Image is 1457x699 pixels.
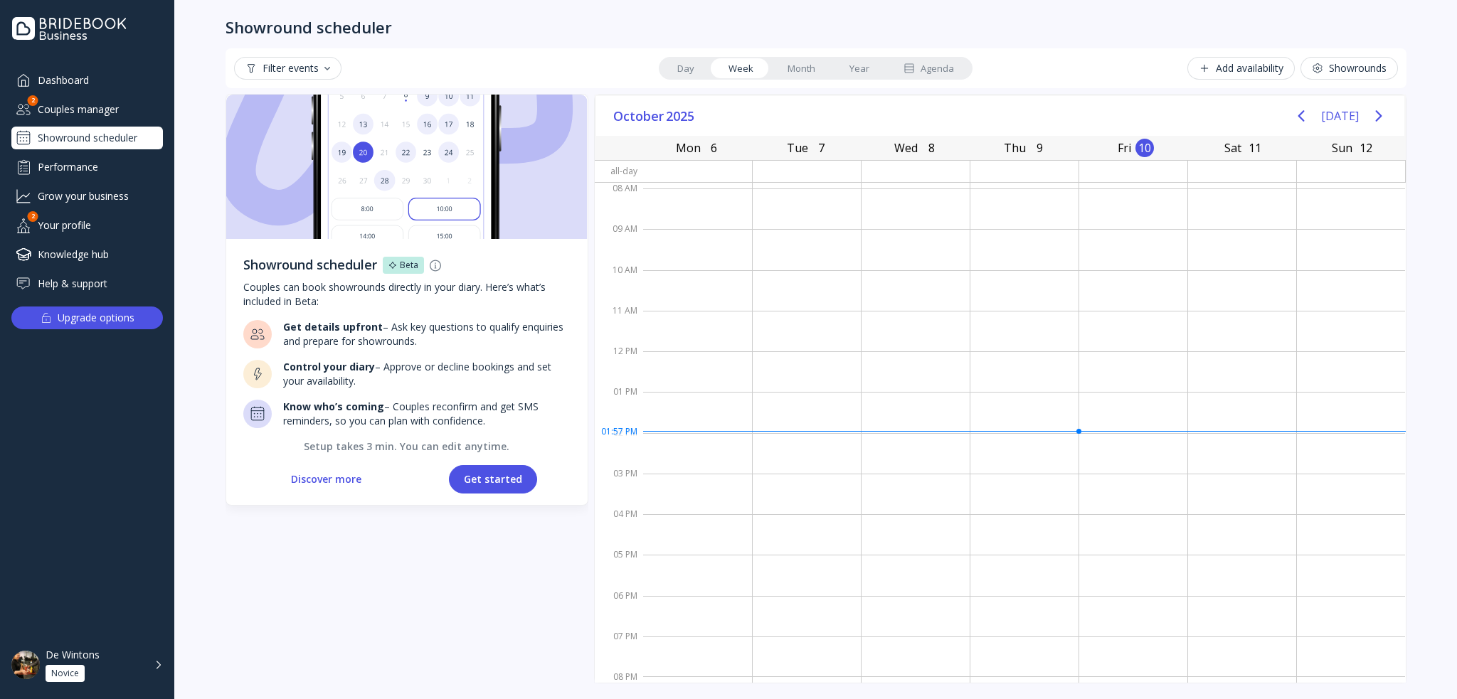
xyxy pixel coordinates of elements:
[283,360,571,388] div: – Approve or decline bookings and set your availability.
[595,302,643,343] div: 11 AM
[11,213,163,237] div: Your profile
[1187,57,1295,80] button: Add availability
[243,256,377,274] div: Showround scheduler
[832,58,886,78] a: Year
[283,320,383,334] strong: Get details upfront
[595,425,643,465] div: 02 PM
[283,400,384,413] strong: Know who’s coming
[11,97,163,121] div: Couples manager
[660,58,711,78] a: Day
[11,68,163,92] a: Dashboard
[243,439,571,454] div: Setup takes 3 min. You can edit anytime.
[595,587,643,628] div: 06 PM
[28,95,38,106] div: 2
[11,306,163,329] button: Upgrade options
[58,308,134,328] div: Upgrade options
[1000,138,1030,158] div: Thu
[705,139,724,157] div: 6
[449,465,537,493] button: Get started
[595,668,643,685] div: 08 PM
[1246,139,1264,157] div: 11
[613,105,666,127] span: October
[1287,102,1315,130] button: Previous page
[28,211,38,222] div: 2
[1321,103,1359,129] button: [DATE]
[1030,139,1049,157] div: 9
[595,220,643,261] div: 09 AM
[595,546,643,587] div: 05 PM
[1300,57,1398,80] button: Showrounds
[1328,138,1357,158] div: Sun
[11,155,163,178] a: Performance
[11,272,163,295] a: Help & support
[890,138,922,158] div: Wed
[812,139,831,157] div: 7
[595,628,643,668] div: 07 PM
[11,242,163,266] a: Knowledge hub
[234,57,341,80] button: Filter events
[245,63,330,74] div: Filter events
[276,465,376,493] button: Discover more
[595,343,643,383] div: 12 PM
[283,320,571,348] div: – Ask key questions to qualify enquiries and prepare for showrounds.
[595,180,643,220] div: 08 AM
[1357,139,1375,157] div: 12
[1199,63,1283,74] div: Add availability
[283,400,571,428] div: – Couples reconfirm and get SMS reminders, so you can plan with confidence.
[283,360,375,373] strong: Control your diary
[595,506,643,546] div: 04 PM
[11,97,163,121] a: Couples manager2
[904,62,954,75] div: Agenda
[226,17,392,37] div: Showround scheduler
[666,105,696,127] span: 2025
[243,280,571,309] div: Couples can book showrounds directly in your diary. Here’s what’s included in Beta:
[46,649,100,661] div: De Wintons
[711,58,770,78] a: Week
[11,127,163,149] a: Showround scheduler
[400,260,418,271] div: Beta
[1312,63,1387,74] div: Showrounds
[1113,138,1135,158] div: Fri
[595,383,643,424] div: 01 PM
[11,184,163,208] a: Grow your business
[672,138,705,158] div: Mon
[1135,139,1154,157] div: 10
[922,139,941,157] div: 8
[51,668,79,679] div: Novice
[11,213,163,237] a: Your profile2
[1220,138,1246,158] div: Sat
[1365,102,1393,130] button: Next page
[595,262,643,302] div: 10 AM
[783,138,812,158] div: Tue
[770,58,832,78] a: Month
[11,651,40,679] img: dpr=2,fit=cover,g=face,w=48,h=48
[595,161,643,181] div: All-day
[608,105,702,127] button: October2025
[595,465,643,506] div: 03 PM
